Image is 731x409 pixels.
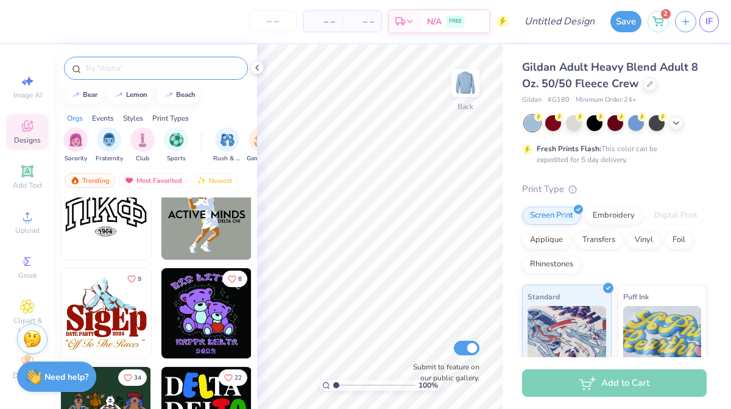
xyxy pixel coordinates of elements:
img: most_fav.gif [124,176,134,185]
img: ab3c7639-8c1d-48e5-8b6f-d724fa72a595 [150,268,241,358]
span: Sorority [65,154,87,163]
span: 100 % [418,380,438,391]
img: Sorority Image [69,133,83,147]
div: Newest [191,173,238,188]
div: filter for Sports [164,127,188,163]
button: filter button [63,127,88,163]
span: – – [350,15,374,28]
span: Club [136,154,149,163]
span: Puff Ink [623,290,649,303]
img: b155fa81-2f11-443a-8c8e-8f65b5f9a973 [161,268,252,358]
img: e16d27d5-0304-417b-a26a-f7a05e8b0680 [150,169,241,260]
button: filter button [247,127,275,163]
img: trending.gif [70,176,80,185]
img: Fraternity Image [102,133,116,147]
button: Like [222,271,247,287]
div: Trending [65,173,115,188]
span: Standard [528,290,560,303]
div: Back [457,101,473,112]
div: This color can be expedited for 5 day delivery. [537,143,687,165]
div: Most Favorited [119,173,188,188]
div: filter for Game Day [247,127,275,163]
div: filter for Club [130,127,155,163]
span: Gildan Adult Heavy Blend Adult 8 Oz. 50/50 Fleece Crew [522,60,698,91]
span: N/A [427,15,442,28]
span: Game Day [247,154,275,163]
span: Gildan [522,95,542,105]
div: Embroidery [585,207,643,225]
button: filter button [130,127,155,163]
span: 8 [238,276,242,282]
button: filter button [213,127,241,163]
img: Newest.gif [197,176,207,185]
div: Styles [123,113,143,124]
input: Untitled Design [515,9,604,34]
button: bear [64,86,103,104]
button: Like [122,271,147,287]
div: lemon [126,91,147,98]
div: Print Types [152,113,189,124]
img: 12b43cb3-63c1-4219-9de0-b172760b6a0d [251,169,341,260]
div: Orgs [67,113,83,124]
span: Fraternity [96,154,123,163]
div: Vinyl [627,231,661,249]
div: filter for Rush & Bid [213,127,241,163]
a: IF [699,11,719,32]
input: – – [249,10,297,32]
span: – – [311,15,335,28]
button: Save [610,11,641,32]
span: Add Text [13,180,42,190]
span: Greek [18,271,37,280]
span: Clipart & logos [6,316,49,335]
span: 34 [134,375,141,381]
span: Minimum Order: 24 + [576,95,637,105]
span: 2 [661,9,671,19]
span: # G180 [548,95,570,105]
button: lemon [107,86,153,104]
span: 9 [138,276,141,282]
div: filter for Fraternity [96,127,123,163]
div: Rhinestones [522,255,581,274]
div: Foil [665,231,693,249]
img: trend_line.gif [164,91,174,99]
img: Puff Ink [623,306,702,367]
img: trend_line.gif [114,91,124,99]
img: Standard [528,306,606,367]
img: Rush & Bid Image [221,133,235,147]
img: c2af47f8-9674-4222-abe3-1ee998f814fb [161,169,252,260]
img: Sports Image [169,133,183,147]
img: d0b89b92-0f19-4e99-93c8-433fd7ea335c [61,268,151,358]
span: Designs [14,135,41,145]
strong: Need help? [44,371,88,383]
label: Submit to feature on our public gallery. [406,361,479,383]
span: Image AI [13,90,42,100]
button: filter button [164,127,188,163]
span: Decorate [13,371,42,380]
div: Transfers [574,231,623,249]
div: Events [92,113,114,124]
div: filter for Sorority [63,127,88,163]
button: Like [118,369,147,386]
span: Sports [167,154,186,163]
button: beach [157,86,201,104]
span: 22 [235,375,242,381]
span: Rush & Bid [213,154,241,163]
div: beach [176,91,196,98]
input: Try "Alpha" [84,62,240,74]
div: Applique [522,231,571,249]
button: filter button [96,127,123,163]
img: trend_line.gif [71,91,80,99]
img: Club Image [136,133,149,147]
div: bear [83,91,97,98]
span: IF [705,15,713,29]
div: Digital Print [646,207,705,225]
img: Back [453,71,478,95]
button: Like [219,369,247,386]
span: FREE [449,17,462,26]
span: Upload [15,226,40,235]
img: Game Day Image [254,133,268,147]
img: f681f456-bb52-45b1-b8c6-9b85d0d73c0a [61,169,151,260]
div: Screen Print [522,207,581,225]
img: 54b500fd-488d-4a72-8b61-1c71961b58e0 [251,268,341,358]
strong: Fresh Prints Flash: [537,144,601,154]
